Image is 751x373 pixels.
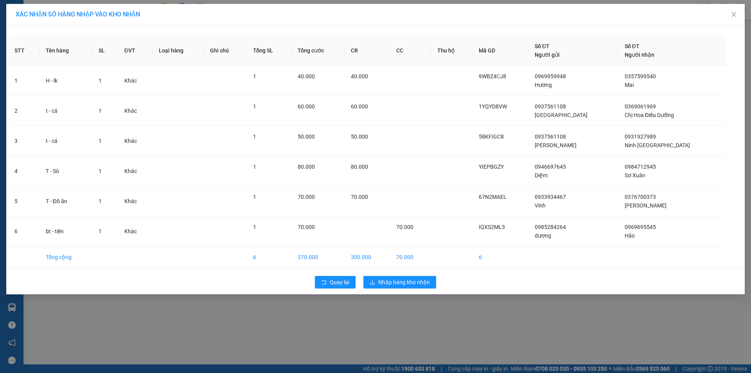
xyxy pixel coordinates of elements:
[99,168,102,174] span: 1
[535,43,550,49] span: Số ĐT
[479,133,504,140] span: 58KFIGC8
[315,276,356,288] button: rollbackQuay lại
[40,126,92,156] td: t - cá
[298,224,315,230] span: 70.000
[625,82,634,88] span: Mai
[479,103,507,110] span: 1YQYD8VW
[535,172,548,178] span: Diệm
[479,194,507,200] span: 67N2MAEL
[351,164,368,170] span: 80.000
[351,133,368,140] span: 50.000
[479,164,504,170] span: YIEPBGZY
[118,66,153,96] td: Khác
[625,112,674,118] span: Chị Hoa Điều Dưỡng
[473,247,528,268] td: 6
[253,194,256,200] span: 1
[40,36,92,66] th: Tên hàng
[54,33,104,42] li: VP LaGi
[535,194,566,200] span: 0933934467
[253,103,256,110] span: 1
[8,36,40,66] th: STT
[330,278,349,287] span: Quay lại
[473,36,528,66] th: Mã GD
[625,103,656,110] span: 0369061969
[535,103,566,110] span: 0937561108
[731,11,737,18] span: close
[118,216,153,247] td: Khác
[298,103,315,110] span: 60.000
[396,224,413,230] span: 70.000
[99,228,102,234] span: 1
[8,156,40,186] td: 4
[4,4,31,31] img: logo.jpg
[40,96,92,126] td: t - cá
[625,133,656,140] span: 0931927989
[291,36,345,66] th: Tổng cước
[118,96,153,126] td: Khác
[535,164,566,170] span: 0946697645
[351,73,368,79] span: 40.000
[153,36,204,66] th: Loại hàng
[351,103,368,110] span: 60.000
[8,96,40,126] td: 2
[723,4,745,26] button: Close
[351,194,368,200] span: 70.000
[625,73,656,79] span: 0357599540
[8,186,40,216] td: 5
[8,216,40,247] td: 6
[345,247,390,268] td: 300.000
[479,224,505,230] span: IQXS2ML3
[390,247,431,268] td: 70.000
[535,52,560,58] span: Người gửi
[253,164,256,170] span: 1
[118,156,153,186] td: Khác
[535,112,588,118] span: [GEOGRAPHIC_DATA]
[92,36,118,66] th: SL
[247,247,291,268] td: 6
[298,73,315,79] span: 40.000
[99,138,102,144] span: 1
[535,142,577,148] span: [PERSON_NAME]
[40,216,92,247] td: bt - tiền
[4,4,113,19] li: Mỹ Loan
[40,156,92,186] td: T - Sò
[535,73,566,79] span: 0969959948
[118,126,153,156] td: Khác
[535,133,566,140] span: 0937561108
[247,36,291,66] th: Tổng SL
[363,276,436,288] button: downloadNhập hàng kho nhận
[378,278,430,287] span: Nhập hàng kho nhận
[625,172,645,178] span: Sơ Xuân
[625,202,667,209] span: [PERSON_NAME]
[535,224,566,230] span: 0985284264
[298,133,315,140] span: 50.000
[291,247,345,268] td: 370.000
[535,232,551,239] span: dương
[4,33,54,42] li: VP Gò Vấp
[204,36,247,66] th: Ghi chú
[253,133,256,140] span: 1
[321,279,327,286] span: rollback
[625,232,635,239] span: Hảo
[479,73,506,79] span: 9WBZ4CJ8
[40,186,92,216] td: T - Đồ ăn
[298,194,315,200] span: 70.000
[8,126,40,156] td: 3
[625,43,640,49] span: Số ĐT
[370,279,375,286] span: download
[40,247,92,268] td: Tổng cộng
[431,36,473,66] th: Thu hộ
[253,224,256,230] span: 1
[625,224,656,230] span: 0969695545
[118,186,153,216] td: Khác
[345,36,390,66] th: CR
[40,66,92,96] td: H - lk
[535,82,552,88] span: Hương
[625,142,690,148] span: Ninh [GEOGRAPHIC_DATA]
[54,43,59,49] span: environment
[99,108,102,114] span: 1
[54,43,102,58] b: 33 Bác Ái, P Phước Hội, TX Lagi
[99,198,102,204] span: 1
[625,164,656,170] span: 0984712945
[298,164,315,170] span: 80.000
